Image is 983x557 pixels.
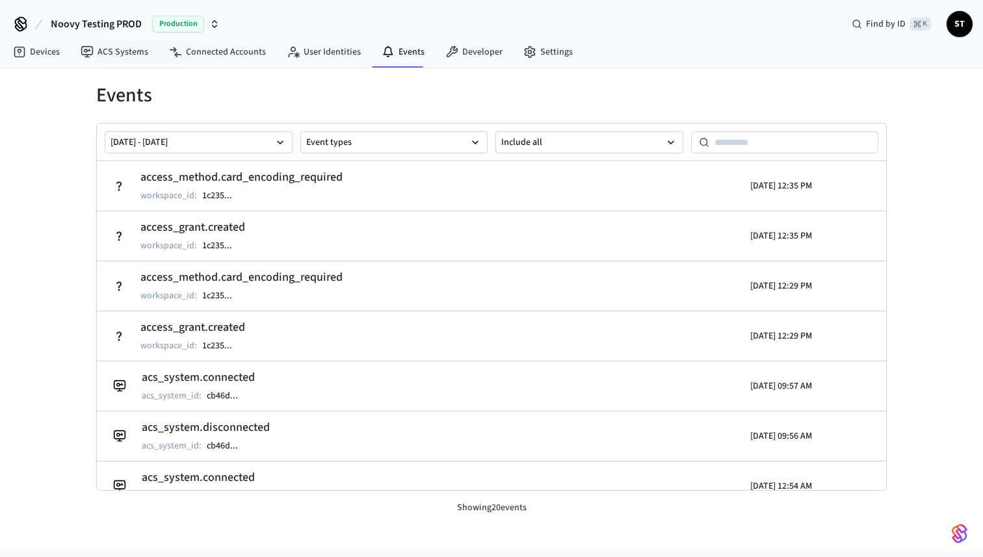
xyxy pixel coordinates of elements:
[947,11,973,37] button: ST
[750,279,812,292] p: [DATE] 12:29 PM
[140,339,197,352] p: workspace_id :
[866,18,906,31] span: Find by ID
[300,131,488,153] button: Event types
[204,438,251,454] button: cb46d...
[948,12,971,36] span: ST
[105,131,293,153] button: [DATE] - [DATE]
[750,480,812,493] p: [DATE] 12:54 AM
[140,168,343,187] h2: access_method.card_encoding_required
[140,239,197,252] p: workspace_id :
[140,318,245,337] h2: access_grant.created
[750,229,812,242] p: [DATE] 12:35 PM
[200,288,245,304] button: 1c235...
[140,289,197,302] p: workspace_id :
[200,238,245,253] button: 1c235...
[276,40,371,64] a: User Identities
[70,40,159,64] a: ACS Systems
[371,40,435,64] a: Events
[910,18,931,31] span: ⌘ K
[750,380,812,393] p: [DATE] 09:57 AM
[142,489,202,502] p: acs_system_id :
[140,189,197,202] p: workspace_id :
[200,338,245,354] button: 1c235...
[435,40,513,64] a: Developer
[952,523,967,544] img: SeamLogoGradient.69752ec5.svg
[750,179,812,192] p: [DATE] 12:35 PM
[142,389,202,402] p: acs_system_id :
[204,488,251,504] button: cb46d...
[140,218,245,237] h2: access_grant.created
[513,40,583,64] a: Settings
[159,40,276,64] a: Connected Accounts
[142,419,270,437] h2: acs_system.disconnected
[140,268,343,287] h2: access_method.card_encoding_required
[204,388,251,404] button: cb46d...
[3,40,70,64] a: Devices
[750,330,812,343] p: [DATE] 12:29 PM
[96,501,887,515] p: Showing 20 events
[152,16,204,32] span: Production
[495,131,683,153] button: Include all
[96,84,887,107] h1: Events
[200,188,245,203] button: 1c235...
[142,439,202,452] p: acs_system_id :
[51,16,142,32] span: Noovy Testing PROD
[841,12,941,36] div: Find by ID⌘ K
[142,369,255,387] h2: acs_system.connected
[750,430,812,443] p: [DATE] 09:56 AM
[142,469,255,487] h2: acs_system.connected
